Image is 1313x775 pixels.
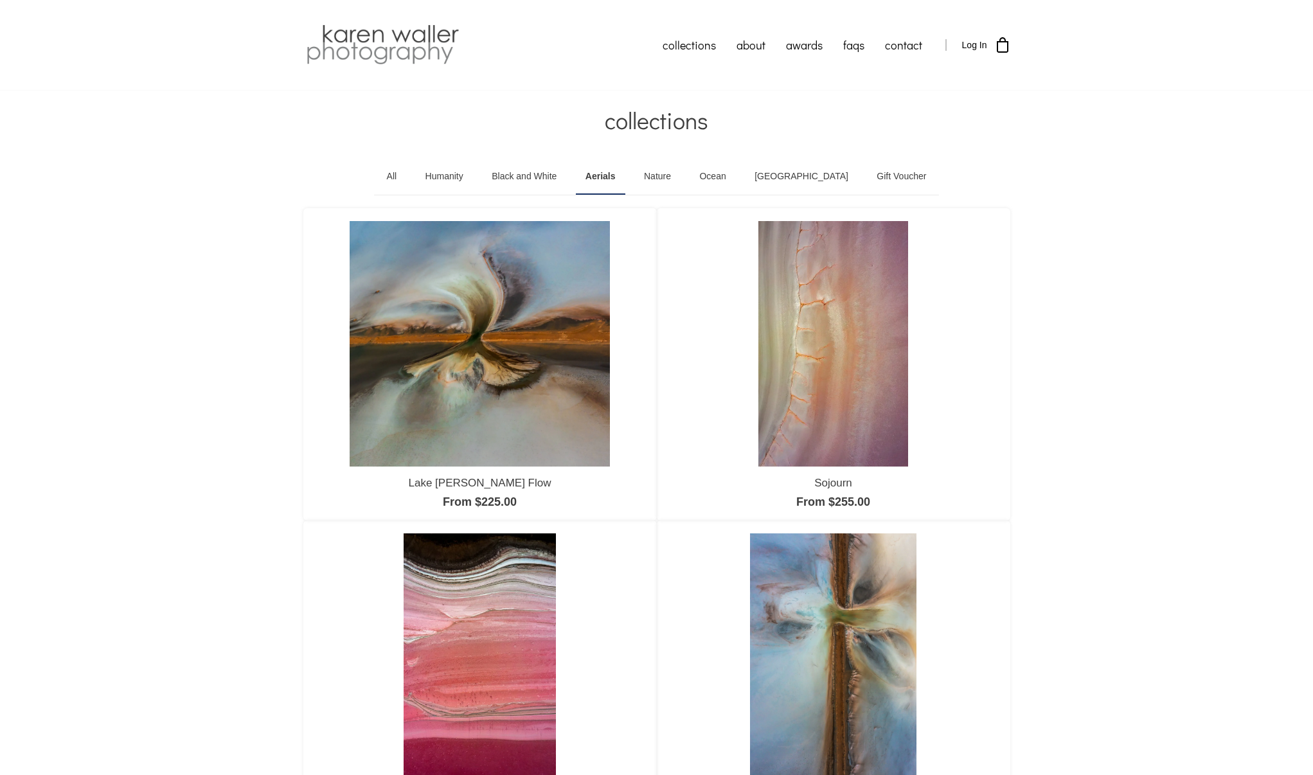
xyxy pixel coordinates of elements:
a: All [377,159,407,195]
img: Karen Waller Photography [303,22,462,67]
a: Sojourn [814,477,852,489]
span: collections [605,105,708,136]
a: collections [652,29,726,61]
a: Humanity [416,159,473,195]
a: awards [776,29,833,61]
a: From $255.00 [796,495,870,508]
a: Black and White [482,159,566,195]
img: Sojourn [758,221,908,467]
a: Nature [634,159,681,195]
a: about [726,29,776,61]
a: From $225.00 [443,495,517,508]
a: contact [875,29,933,61]
a: Aerials [576,159,625,195]
a: [GEOGRAPHIC_DATA] [745,159,858,195]
a: Lake [PERSON_NAME] Flow [408,477,551,489]
img: Lake Fowler Flow [350,221,610,467]
a: Gift Voucher [867,159,936,195]
span: Log In [962,40,987,50]
a: Ocean [690,159,735,195]
a: faqs [833,29,875,61]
